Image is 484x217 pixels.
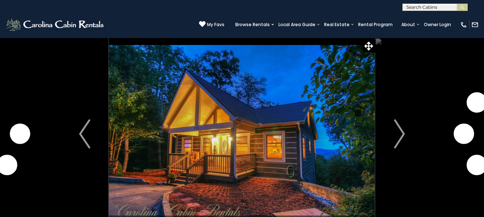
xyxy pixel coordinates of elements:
img: mail-regular-white.png [471,21,479,28]
a: Real Estate [320,20,353,30]
a: Owner Login [420,20,455,30]
span: My Favs [207,21,224,28]
a: My Favs [199,21,224,28]
a: Browse Rentals [232,20,273,30]
a: Local Area Guide [275,20,319,30]
img: arrow [79,119,90,148]
img: arrow [394,119,405,148]
img: White-1-2.png [5,17,106,32]
a: Rental Program [355,20,396,30]
a: About [398,20,419,30]
img: phone-regular-white.png [460,21,467,28]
